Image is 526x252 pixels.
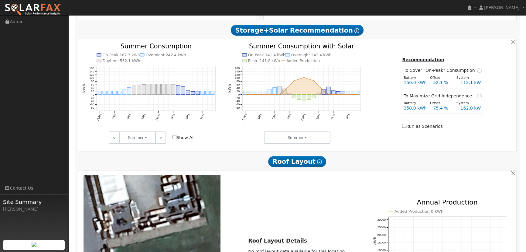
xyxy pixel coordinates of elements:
[346,91,350,95] rect: onclick=""
[249,42,354,50] text: Summer Consumption with Solar
[235,103,240,106] text: -60
[236,89,240,93] text: 20
[402,57,444,62] u: Recommendation
[137,85,141,95] rect: onclick=""
[3,206,65,212] div: [PERSON_NAME]
[328,94,329,95] circle: onclick=""
[289,86,290,87] circle: onclick=""
[292,95,296,98] rect: onclick=""
[427,101,453,106] div: Offset
[235,76,240,80] text: 100
[227,84,231,93] text: kWh
[333,94,334,95] circle: onclick=""
[323,90,324,91] circle: onclick=""
[103,91,107,95] rect: onclick=""
[330,113,336,120] text: 6PM
[401,101,427,106] div: Battery
[5,3,62,16] img: SolarFax
[308,79,309,80] circle: onclick=""
[235,96,240,100] text: -20
[201,91,205,95] rect: onclick=""
[484,5,520,10] span: [PERSON_NAME]
[354,28,359,33] i: Show Help
[271,113,277,120] text: 6AM
[236,83,240,86] text: 60
[457,79,485,86] div: 112.1 kW
[316,113,321,120] text: 3PM
[430,79,457,86] div: 52.1 %
[108,91,111,95] rect: onclick=""
[291,53,332,57] text: Overnight 242.4 kWh
[90,106,94,110] text: -80
[326,87,330,95] rect: onclick=""
[457,105,485,111] div: 162.0 kW
[264,131,330,144] button: Summer
[249,94,251,95] circle: onclick=""
[243,91,247,95] rect: onclick=""
[317,159,322,164] i: Show Help
[356,91,360,95] rect: onclick=""
[89,76,94,80] text: 100
[206,91,210,95] rect: onclick=""
[357,94,359,95] circle: onclick=""
[98,91,102,95] rect: onclick=""
[294,80,295,81] circle: onclick=""
[127,88,131,95] rect: onclick=""
[401,79,430,86] div: 150.0 kWh
[162,84,166,95] rect: onclick=""
[200,113,205,120] text: 9PM
[235,100,240,103] text: -40
[196,91,200,95] rect: onclick=""
[89,70,94,73] text: 140
[89,73,94,76] text: 120
[152,84,155,95] rect: onclick=""
[404,67,477,74] span: To Cover "On-Peak" Consumption
[343,94,344,95] circle: onclick=""
[338,94,339,95] circle: onclick=""
[90,103,94,106] text: -60
[186,91,190,95] rect: onclick=""
[377,241,386,244] text: 15000
[401,105,430,111] div: 350.0 kWh
[286,113,292,120] text: 9AM
[172,135,195,141] label: Show All
[235,73,240,76] text: 120
[269,94,270,95] circle: onclick=""
[141,113,146,120] text: 9AM
[156,84,160,95] rect: onclick=""
[171,84,175,95] rect: onclick=""
[236,80,240,83] text: 80
[401,75,427,81] div: Battery
[307,95,311,100] rect: onclick=""
[353,94,354,95] circle: onclick=""
[318,86,319,87] circle: onclick=""
[172,135,176,139] input: Show All
[402,123,442,130] label: Run as Scenarios
[147,84,151,95] rect: onclick=""
[244,94,246,95] circle: onclick=""
[248,238,307,244] u: Roof Layout Details
[279,94,280,95] circle: onclick=""
[297,95,301,100] rect: onclick=""
[235,66,240,70] text: 160
[32,242,36,247] img: retrieve
[181,87,185,95] rect: onclick=""
[132,86,136,95] rect: onclick=""
[347,94,349,95] circle: onclick=""
[254,94,255,95] circle: onclick=""
[268,89,272,95] rect: onclick=""
[313,80,314,81] circle: onclick=""
[287,93,291,95] rect: onclick=""
[248,53,285,57] text: On-Peak 141.4 kWh
[299,79,300,80] circle: onclick=""
[3,198,65,206] span: Site Summary
[274,94,275,95] circle: onclick=""
[248,91,252,95] rect: onclick=""
[278,86,282,95] rect: onclick=""
[345,113,350,120] text: 9PM
[351,91,355,95] rect: onclick=""
[91,89,94,93] text: 20
[263,91,267,95] rect: onclick=""
[146,53,186,57] text: Overnight 242.4 kWh
[404,93,474,99] span: To Maximize Grid Independence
